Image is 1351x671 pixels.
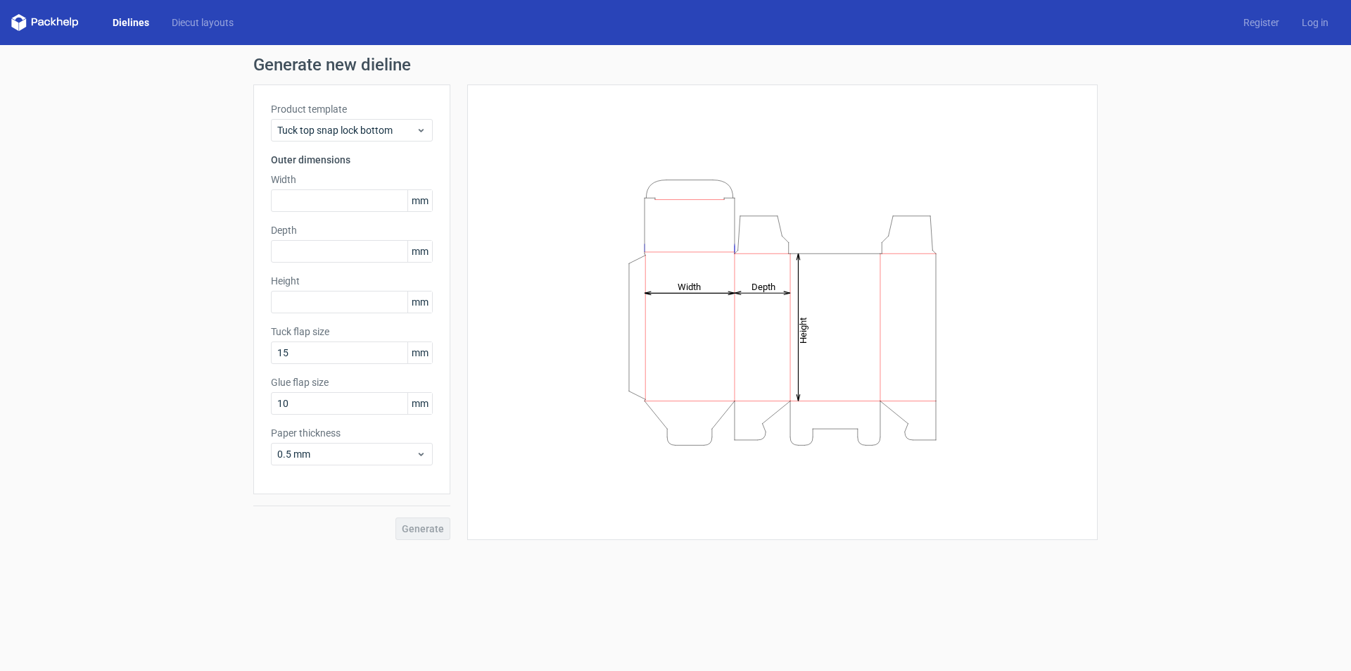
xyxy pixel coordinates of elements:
label: Depth [271,223,433,237]
tspan: Depth [751,281,775,291]
tspan: Height [798,317,808,343]
label: Tuck flap size [271,325,433,339]
span: 0.5 mm [277,447,416,461]
span: mm [407,393,432,414]
a: Log in [1290,15,1340,30]
label: Glue flap size [271,375,433,389]
span: mm [407,190,432,211]
span: mm [407,241,432,262]
label: Product template [271,102,433,116]
a: Register [1232,15,1290,30]
label: Height [271,274,433,288]
h3: Outer dimensions [271,153,433,167]
span: Tuck top snap lock bottom [277,123,416,137]
tspan: Width [678,281,701,291]
a: Diecut layouts [160,15,245,30]
span: mm [407,342,432,363]
h1: Generate new dieline [253,56,1098,73]
span: mm [407,291,432,313]
label: Paper thickness [271,426,433,440]
a: Dielines [101,15,160,30]
label: Width [271,173,433,187]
